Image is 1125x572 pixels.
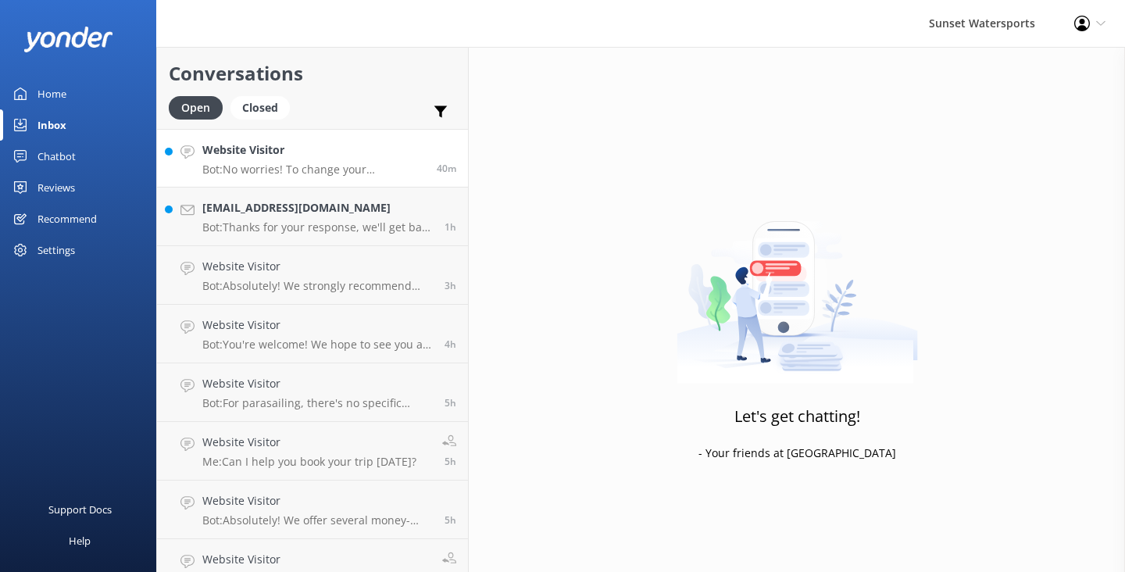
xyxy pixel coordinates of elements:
[202,492,433,509] h4: Website Visitor
[445,396,456,409] span: Sep 25 2025 01:56pm (UTC -05:00) America/Cancun
[157,363,468,422] a: Website VisitorBot:For parasailing, there's no specific weight requirement for children, but the ...
[48,494,112,525] div: Support Docs
[157,422,468,481] a: Website VisitorMe:Can I help you book your trip [DATE]?5h
[69,525,91,556] div: Help
[202,279,433,293] p: Bot: Absolutely! We strongly recommend booking in advance since our tours tend to sell out, espec...
[202,513,433,527] p: Bot: Absolutely! We offer several money-saving combo packages that include popular activities lik...
[202,220,433,234] p: Bot: Thanks for your response, we'll get back to you as soon as we can during opening hours.
[445,338,456,351] span: Sep 25 2025 02:14pm (UTC -05:00) America/Cancun
[37,78,66,109] div: Home
[202,258,433,275] h4: Website Visitor
[202,551,280,568] h4: Website Visitor
[157,129,468,188] a: Website VisitorBot:No worries! To change your reservation, please give our office a call at [PHON...
[157,481,468,539] a: Website VisitorBot:Absolutely! We offer several money-saving combo packages that include popular ...
[37,141,76,172] div: Chatbot
[698,445,896,462] p: - Your friends at [GEOGRAPHIC_DATA]
[202,434,416,451] h4: Website Visitor
[202,338,433,352] p: Bot: You're welcome! We hope to see you at [GEOGRAPHIC_DATA] soon!
[202,141,425,159] h4: Website Visitor
[202,199,433,216] h4: [EMAIL_ADDRESS][DOMAIN_NAME]
[37,109,66,141] div: Inbox
[445,220,456,234] span: Sep 25 2025 05:54pm (UTC -05:00) America/Cancun
[202,396,433,410] p: Bot: For parasailing, there's no specific weight requirement for children, but the combined maxim...
[202,316,433,334] h4: Website Visitor
[437,162,456,175] span: Sep 25 2025 06:27pm (UTC -05:00) America/Cancun
[157,305,468,363] a: Website VisitorBot:You're welcome! We hope to see you at [GEOGRAPHIC_DATA] soon!4h
[445,513,456,527] span: Sep 25 2025 01:10pm (UTC -05:00) America/Cancun
[37,172,75,203] div: Reviews
[169,98,230,116] a: Open
[445,279,456,292] span: Sep 25 2025 03:30pm (UTC -05:00) America/Cancun
[202,163,425,177] p: Bot: No worries! To change your reservation, please give our office a call at [PHONE_NUMBER] or e...
[37,203,97,234] div: Recommend
[445,455,456,468] span: Sep 25 2025 01:34pm (UTC -05:00) America/Cancun
[230,96,290,120] div: Closed
[677,188,918,384] img: artwork of a man stealing a conversation from at giant smartphone
[202,375,433,392] h4: Website Visitor
[169,59,456,88] h2: Conversations
[202,455,416,469] p: Me: Can I help you book your trip [DATE]?
[37,234,75,266] div: Settings
[23,27,113,52] img: yonder-white-logo.png
[157,188,468,246] a: [EMAIL_ADDRESS][DOMAIN_NAME]Bot:Thanks for your response, we'll get back to you as soon as we can...
[734,404,860,429] h3: Let's get chatting!
[157,246,468,305] a: Website VisitorBot:Absolutely! We strongly recommend booking in advance since our tours tend to s...
[169,96,223,120] div: Open
[230,98,298,116] a: Closed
